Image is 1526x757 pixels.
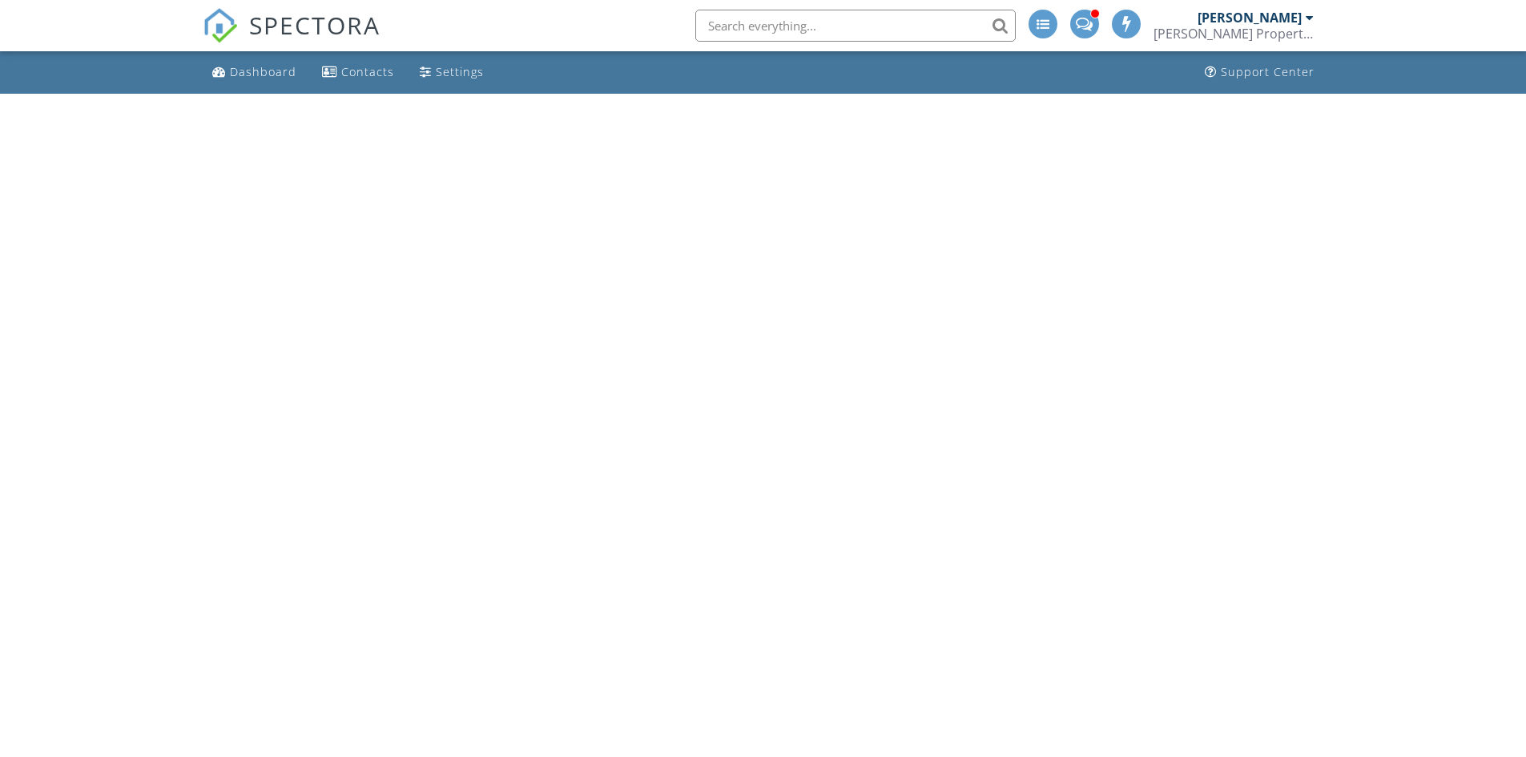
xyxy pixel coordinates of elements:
[316,58,401,87] a: Contacts
[1198,58,1321,87] a: Support Center
[436,64,484,79] div: Settings
[413,58,490,87] a: Settings
[1154,26,1314,42] div: Webb Property Inspection
[341,64,394,79] div: Contacts
[206,58,303,87] a: Dashboard
[695,10,1016,42] input: Search everything...
[203,8,238,43] img: The Best Home Inspection Software - Spectora
[249,8,380,42] span: SPECTORA
[1221,64,1315,79] div: Support Center
[203,22,380,55] a: SPECTORA
[1198,10,1302,26] div: [PERSON_NAME]
[230,64,296,79] div: Dashboard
